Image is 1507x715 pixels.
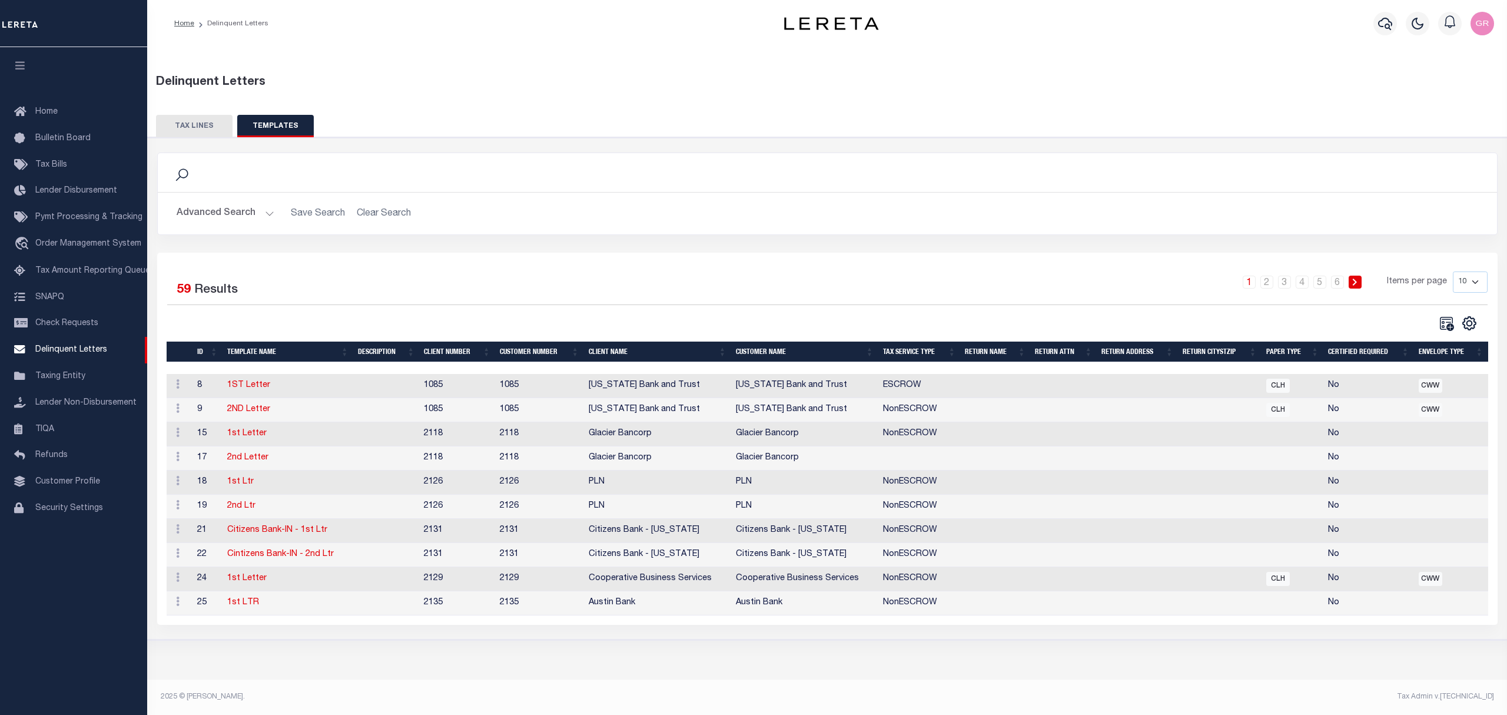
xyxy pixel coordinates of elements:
a: 3 [1278,276,1291,289]
td: 2118 [495,422,584,446]
button: TAX LINES [156,115,233,137]
a: 2nd Ltr [227,502,255,510]
span: Pymt Processing & Tracking [35,213,142,221]
td: Cooperative Business Services [731,567,878,591]
td: Cooperative Business Services [584,567,731,591]
td: 1085 [419,374,495,398]
a: 1ST Letter [227,381,270,389]
td: 2126 [419,495,495,519]
td: NonESCROW [878,471,961,495]
th: ID: activate to sort column ascending [192,342,223,362]
th: RETURN NAME: activate to sort column ascending [960,342,1030,362]
td: 2126 [419,471,495,495]
a: 6 [1331,276,1344,289]
td: No [1323,519,1414,543]
td: 15 [192,422,223,446]
th: RETURN ADDRESS: activate to sort column ascending [1097,342,1178,362]
span: Tax Bills [35,161,67,169]
td: No [1323,422,1414,446]
td: NonESCROW [878,591,961,615]
td: PLN [731,495,878,519]
td: NonESCROW [878,495,961,519]
span: Check Requests [35,319,98,327]
td: No [1323,543,1414,567]
td: No [1323,446,1414,471]
a: 1 [1243,276,1256,289]
td: 2131 [419,543,495,567]
td: 2118 [495,446,584,471]
li: Delinquent Letters [194,18,268,29]
td: Glacier Bancorp [584,422,731,446]
span: Order Management System [35,240,141,248]
span: CWW [1419,572,1442,586]
td: No [1323,567,1414,591]
td: NonESCROW [878,519,961,543]
th: CERTIFIED REQUIRED: activate to sort column ascending [1323,342,1414,362]
a: Citizens Bank-IN - 1st Ltr [227,526,327,534]
td: NonESCROW [878,422,961,446]
a: 1st Letter [227,429,267,438]
td: 1085 [495,374,584,398]
a: 2nd Letter [227,454,268,462]
td: No [1323,374,1414,398]
th: CUSTOMER NUMBER: activate to sort column ascending [495,342,584,362]
span: CWW [1419,379,1442,393]
button: TEMPLATES [237,115,314,137]
td: 2126 [495,471,584,495]
span: Taxing Entity [35,372,85,380]
th: ENVELOPE TYPE: activate to sort column ascending [1414,342,1488,362]
span: CWW [1419,403,1442,417]
span: Lender Non-Disbursement [35,399,137,407]
span: CLH [1266,403,1290,417]
td: 17 [192,446,223,471]
td: No [1323,495,1414,519]
td: 2135 [495,591,584,615]
th: RETURN ATTN: activate to sort column ascending [1030,342,1097,362]
th: DESCRIPTION: activate to sort column ascending [353,342,420,362]
span: Security Settings [35,504,103,512]
span: Lender Disbursement [35,187,117,195]
a: 1st Ltr [227,478,254,486]
td: Citizens Bank - [US_STATE] [584,543,731,567]
span: CLH [1266,572,1290,586]
td: Citizens Bank - [US_STATE] [584,519,731,543]
td: 2131 [495,543,584,567]
span: SNAPQ [35,293,64,301]
td: 2129 [419,567,495,591]
td: [US_STATE] Bank and Trust [584,398,731,422]
a: Cintizens Bank-IN - 2nd Ltr [227,550,334,558]
td: No [1323,471,1414,495]
td: Austin Bank [731,591,878,615]
td: Glacier Bancorp [584,446,731,471]
label: Results [194,281,238,300]
th: PAPER TYPE: activate to sort column ascending [1262,342,1323,362]
td: ESCROW [878,374,961,398]
img: logo-dark.svg [784,17,878,30]
td: PLN [584,471,731,495]
td: Glacier Bancorp [731,422,878,446]
td: NonESCROW [878,543,961,567]
a: 2ND Letter [227,405,270,413]
span: TIQA [35,425,54,433]
td: 2126 [495,495,584,519]
td: 2135 [419,591,495,615]
td: PLN [584,495,731,519]
span: Delinquent Letters [35,346,107,354]
span: Items per page [1387,276,1447,289]
th: Tax Service Type: activate to sort column ascending [878,342,961,362]
td: 1085 [419,398,495,422]
td: 24 [192,567,223,591]
a: 1st Letter [227,574,267,582]
td: Citizens Bank - [US_STATE] [731,519,878,543]
span: CLH [1266,379,1290,393]
span: Customer Profile [35,478,100,486]
a: Home [174,20,194,27]
td: NonESCROW [878,398,961,422]
td: 9 [192,398,223,422]
div: Delinquent Letters [156,74,1499,91]
td: [US_STATE] Bank and Trust [584,374,731,398]
span: Home [35,108,58,116]
a: 4 [1296,276,1309,289]
td: NonESCROW [878,567,961,591]
span: 59 [177,284,191,296]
